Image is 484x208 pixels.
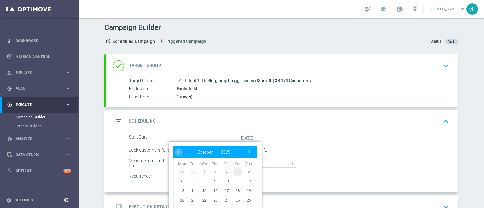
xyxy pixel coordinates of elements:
[448,40,455,44] span: Draft
[7,102,65,107] div: Execute
[65,70,71,75] i: keyboard_arrow_right
[445,39,458,44] colored-tag: Draft
[188,166,198,176] span: 30
[113,60,451,72] div: done Target Group keyboard_arrow_down
[7,163,71,179] div: Optibot
[7,136,71,141] button: track_changes Analyze keyboard_arrow_right
[221,162,232,167] th: weekday
[7,168,71,173] button: lightbulb Optibot +10
[430,39,442,44] div: Status:
[466,3,478,15] div: MT
[63,169,71,173] div: +10
[129,63,161,69] h2: Target Group
[199,176,209,186] span: 8
[175,148,183,156] button: ‹
[104,23,209,32] h1: Campaign Builder
[129,172,169,181] div: Recurrence
[188,186,198,195] span: 14
[233,195,242,205] span: 25
[7,102,71,107] button: play_circle_outline Execute keyboard_arrow_right
[7,136,65,142] div: Analyze
[175,148,253,156] bs-datepicker-navigation-view: ​ ​ ​
[15,198,33,202] a: Settings
[194,148,217,156] button: October
[7,49,71,65] div: Mission Control
[199,195,209,205] span: 22
[188,176,198,186] span: 7
[16,124,63,129] a: Stream Builder
[7,38,12,43] i: equalizer
[199,186,209,195] span: 15
[177,176,187,186] span: 6
[15,87,65,91] span: Plan
[16,115,63,120] a: Campaign Builder
[430,5,466,14] a: [PERSON_NAME]keyboard_arrow_down
[188,195,198,205] span: 21
[245,148,253,156] button: ›
[129,94,177,100] label: Lead Time
[65,86,71,91] i: keyboard_arrow_right
[65,152,71,158] i: keyboard_arrow_right
[7,152,71,157] button: Data Studio keyboard_arrow_right
[211,176,220,186] span: 9
[7,70,12,75] i: person_search
[7,86,71,91] div: gps_fixed Plan keyboard_arrow_right
[112,39,155,44] span: Scheduled Campaign
[177,186,187,195] span: 13
[177,86,446,92] div: Exclude All
[222,176,231,186] span: 10
[217,148,234,156] button: 2025
[7,152,65,158] div: Data Studio
[129,133,169,142] div: Start Date
[113,116,124,127] i: date_range
[211,186,220,195] span: 16
[244,186,253,195] span: 19
[188,162,199,167] th: weekday
[7,136,12,142] i: track_changes
[15,71,65,75] span: Explore
[7,54,71,59] button: Mission Control
[7,38,71,43] button: equalizer Dashboard
[16,113,78,122] div: Campaign Builder
[129,118,156,124] h2: Scheduling
[210,162,221,167] th: weekday
[290,159,296,167] i: arrow_drop_down
[16,122,78,131] div: Stream Builder
[233,186,242,195] span: 18
[15,137,65,141] span: Analyze
[165,39,206,44] span: Triggered Campaign
[129,146,200,155] div: Lock customers for a duration of
[15,163,63,179] a: Optibot
[177,162,188,167] th: weekday
[6,197,11,203] i: settings
[113,116,451,127] div: date_range Scheduling keyboard_arrow_up
[65,136,71,142] i: keyboard_arrow_right
[15,103,65,107] span: Execute
[129,78,177,84] label: Target Group
[233,166,242,176] span: 4
[273,78,311,84] span: | 38,174 Customers
[7,33,71,49] div: Dashboard
[441,116,451,127] button: keyboard_arrow_up
[177,78,182,83] i: launch
[243,162,254,167] th: weekday
[129,159,200,168] div: Measure uplift and response based on
[441,117,450,126] i: keyboard_arrow_up
[7,70,71,75] button: person_search Explore keyboard_arrow_right
[211,195,220,205] span: 23
[7,86,12,91] i: gps_fixed
[233,176,242,186] span: 11
[199,162,210,167] th: weekday
[380,6,387,12] span: school
[7,168,12,174] i: lightbulb
[244,195,253,205] span: 26
[175,148,182,156] span: ‹
[177,195,187,205] span: 20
